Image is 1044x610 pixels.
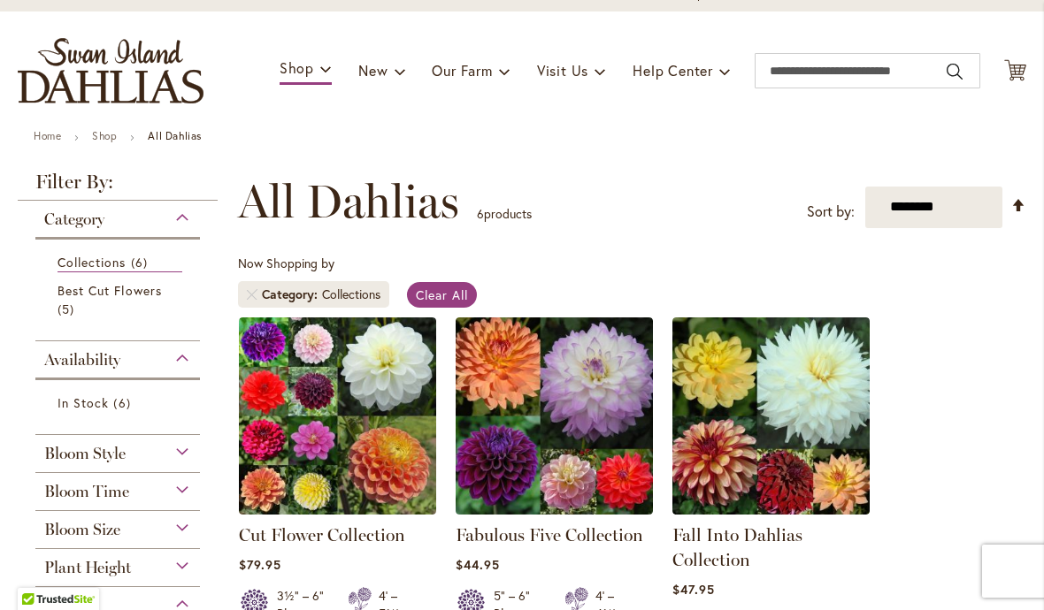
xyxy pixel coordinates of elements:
[247,289,257,300] a: Remove Category Collections
[807,195,855,228] label: Sort by:
[44,482,129,501] span: Bloom Time
[92,129,117,142] a: Shop
[44,558,131,577] span: Plant Height
[58,254,127,271] span: Collections
[58,300,79,318] span: 5
[58,281,182,318] a: Best Cut Flowers
[456,556,500,573] span: $44.95
[18,38,203,103] a: store logo
[672,524,802,570] a: Fall Into Dahlias Collection
[44,444,126,463] span: Bloom Style
[416,286,468,303] span: Clear All
[58,282,162,299] span: Best Cut Flowers
[34,129,61,142] a: Home
[58,253,182,272] a: Collections
[280,58,314,77] span: Shop
[322,286,380,303] div: Collections
[44,520,120,539] span: Bloom Size
[672,501,870,518] a: Fall Into Dahlias Collection
[672,317,870,515] img: Fall Into Dahlias Collection
[13,547,63,597] iframe: Launch Accessibility Center
[456,317,653,515] img: Fabulous Five Collection
[477,200,532,228] p: products
[407,282,477,308] a: Clear All
[358,61,388,80] span: New
[432,61,492,80] span: Our Farm
[44,350,120,370] span: Availability
[239,556,281,573] span: $79.95
[456,524,643,545] a: Fabulous Five Collection
[238,255,334,271] span: Now Shopping by
[18,172,218,201] strong: Filter By:
[633,61,713,80] span: Help Center
[672,581,715,598] span: $47.95
[58,393,182,412] a: In Stock 6
[239,501,436,518] a: CUT FLOWER COLLECTION
[131,253,152,271] span: 6
[456,501,653,518] a: Fabulous Five Collection
[113,393,134,412] span: 6
[537,61,588,80] span: Visit Us
[148,129,202,142] strong: All Dahlias
[44,210,104,229] span: Category
[239,524,405,545] a: Cut Flower Collection
[477,205,484,222] span: 6
[58,394,109,411] span: In Stock
[238,175,459,228] span: All Dahlias
[239,317,436,515] img: CUT FLOWER COLLECTION
[262,286,322,303] span: Category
